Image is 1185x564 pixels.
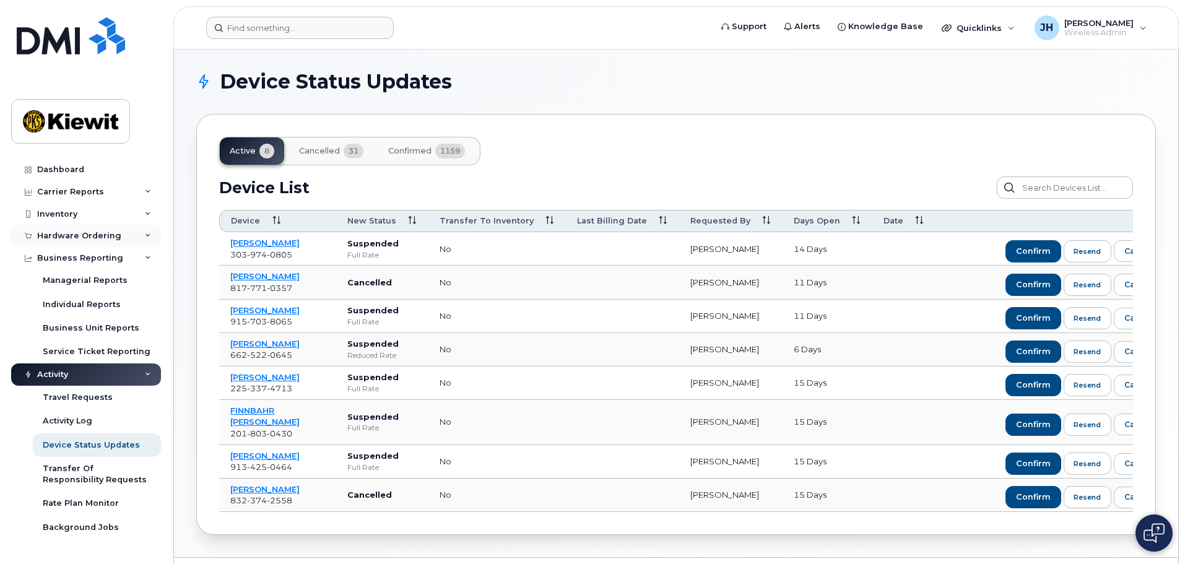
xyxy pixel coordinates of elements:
td: Suspended [336,445,428,479]
a: cancel [1114,274,1163,295]
button: confirm [1005,341,1061,363]
span: 832 [230,495,292,505]
div: cancel [1124,458,1152,469]
span: Cancelled [299,146,340,156]
div: cancel [1124,346,1152,357]
button: resend [1064,486,1112,508]
button: confirm [1005,486,1061,508]
span: resend [1074,347,1101,357]
td: no [428,300,566,333]
span: resend [1074,420,1101,430]
a: [PERSON_NAME] [230,339,300,349]
span: Last Billing Date [577,215,647,227]
div: Full Rate [347,249,417,260]
div: cancel [1124,419,1152,430]
span: confirm [1016,346,1051,357]
button: confirm [1005,374,1061,396]
button: resend [1064,240,1112,262]
td: [PERSON_NAME] [679,445,783,479]
span: confirm [1016,419,1051,430]
td: [PERSON_NAME] [679,367,783,400]
td: [PERSON_NAME] [679,479,783,512]
span: Device Status Updates [220,72,452,91]
span: resend [1074,492,1101,502]
a: cancel [1114,414,1163,435]
td: [PERSON_NAME] [679,300,783,333]
button: resend [1064,414,1112,436]
td: no [428,232,566,266]
button: resend [1064,341,1112,363]
span: 0357 [267,283,292,293]
button: resend [1064,374,1112,396]
span: resend [1074,380,1101,390]
span: 803 [247,428,267,438]
button: resend [1064,453,1112,475]
span: 425 [247,462,267,472]
a: [PERSON_NAME] [230,271,300,281]
a: [PERSON_NAME] [230,372,300,382]
span: confirm [1016,458,1051,469]
a: cancel [1114,375,1163,396]
span: 913 [230,462,292,472]
td: 14 days [783,232,872,266]
span: 915 [230,316,292,326]
a: cancel [1114,453,1163,475]
a: [PERSON_NAME] [230,451,300,461]
h2: Device List [219,178,310,197]
span: confirm [1016,380,1051,391]
td: 15 days [783,445,872,479]
span: 201 [230,428,292,438]
a: cancel [1114,308,1163,329]
div: cancel [1124,279,1152,290]
span: 374 [247,495,267,505]
span: 31 [344,144,363,158]
span: resend [1074,313,1101,323]
button: resend [1064,307,1112,329]
td: 15 days [783,479,872,512]
td: 11 days [783,300,872,333]
div: Full Rate [347,462,417,472]
button: resend [1064,274,1112,296]
div: cancel [1124,246,1152,257]
td: Suspended [336,400,428,445]
span: 771 [247,283,267,293]
a: cancel [1114,487,1163,508]
button: confirm [1005,453,1061,475]
td: no [428,333,566,367]
div: Full Rate [347,383,417,394]
td: Suspended [336,232,428,266]
span: 2558 [267,495,292,505]
td: 6 days [783,333,872,367]
td: Suspended [336,367,428,400]
td: Cancelled [336,479,428,512]
span: resend [1074,246,1101,256]
td: no [428,367,566,400]
a: cancel [1114,240,1163,262]
span: 8065 [267,316,292,326]
span: 4713 [267,383,292,393]
div: Full Rate [347,316,417,327]
a: cancel [1114,341,1163,363]
td: no [428,266,566,299]
td: Suspended [336,333,428,367]
span: 225 [230,383,292,393]
span: 703 [247,316,267,326]
span: 303 [230,249,292,259]
span: Days Open [794,215,840,227]
span: Transfer to inventory [440,215,534,227]
span: confirm [1016,246,1051,257]
span: confirm [1016,492,1051,503]
button: confirm [1005,307,1061,329]
div: Full Rate [347,422,417,433]
span: Requested By [690,215,750,227]
span: Confirmed [388,146,432,156]
span: Device [231,215,260,227]
td: no [428,445,566,479]
td: [PERSON_NAME] [679,266,783,299]
td: no [428,479,566,512]
td: 11 days [783,266,872,299]
span: New Status [347,215,396,227]
a: [PERSON_NAME] [230,305,300,315]
td: [PERSON_NAME] [679,232,783,266]
a: [PERSON_NAME] [230,484,300,494]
